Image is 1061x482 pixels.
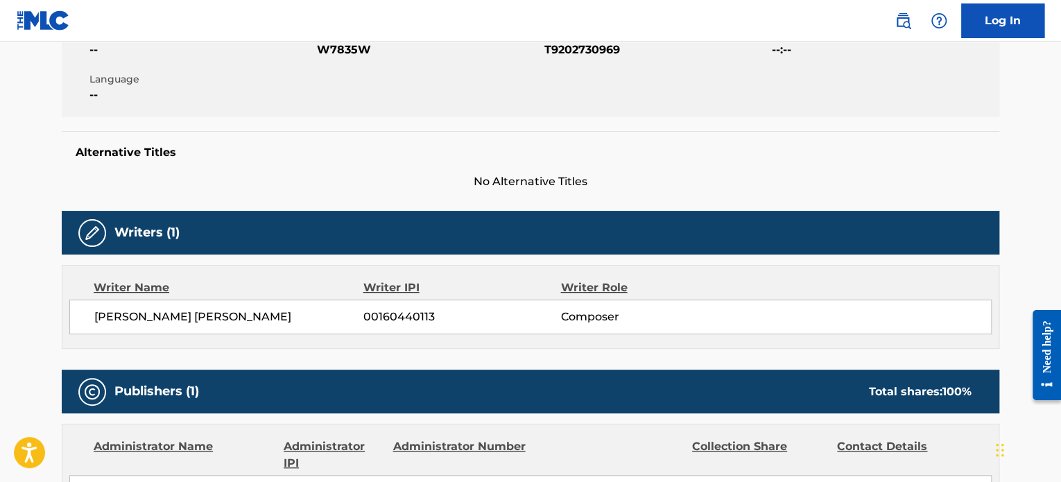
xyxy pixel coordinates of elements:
img: Publishers [84,384,101,400]
span: --:-- [772,42,996,58]
img: search [895,12,911,29]
h5: Alternative Titles [76,146,985,160]
h5: Writers (1) [114,225,180,241]
span: 00160440113 [363,309,560,325]
div: Writer Role [560,279,740,296]
div: Writer Name [94,279,363,296]
iframe: Chat Widget [992,415,1061,482]
span: No Alternative Titles [62,173,999,190]
img: help [931,12,947,29]
div: Collection Share [692,438,827,472]
div: Help [925,7,953,35]
img: Writers [84,225,101,241]
h5: Publishers (1) [114,384,199,399]
span: W7835W [317,42,541,58]
span: Language [89,72,313,87]
div: Total shares: [869,384,972,400]
span: Composer [560,309,740,325]
div: Contact Details [837,438,972,472]
div: Writer IPI [363,279,561,296]
span: -- [89,42,313,58]
span: 100 % [942,385,972,398]
span: [PERSON_NAME] [PERSON_NAME] [94,309,363,325]
div: Administrator Name [94,438,273,472]
span: T9202730969 [544,42,768,58]
span: -- [89,87,313,103]
iframe: Resource Center [1022,305,1061,406]
div: Administrator Number [393,438,527,472]
div: Administrator IPI [284,438,382,472]
img: MLC Logo [17,10,70,31]
a: Log In [961,3,1044,38]
a: Public Search [889,7,917,35]
div: Drag [996,429,1004,471]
